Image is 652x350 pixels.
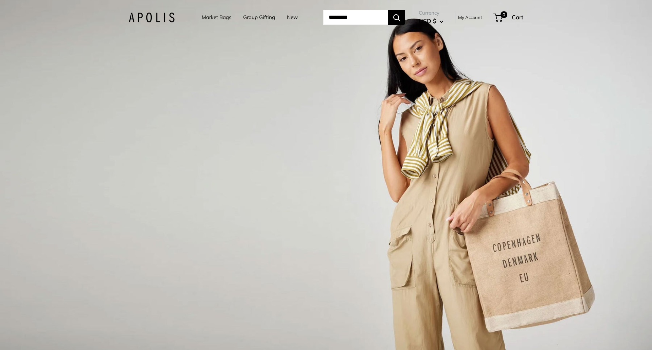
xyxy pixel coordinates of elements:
[388,10,405,25] button: Search
[419,8,443,18] span: Currency
[458,13,482,21] a: My Account
[202,13,231,22] a: Market Bags
[287,13,298,22] a: New
[512,14,523,21] span: Cart
[419,17,436,24] span: USD $
[323,10,388,25] input: Search...
[419,16,443,26] button: USD $
[243,13,275,22] a: Group Gifting
[129,13,175,22] img: Apolis
[494,12,523,23] a: 0 Cart
[501,11,507,18] span: 0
